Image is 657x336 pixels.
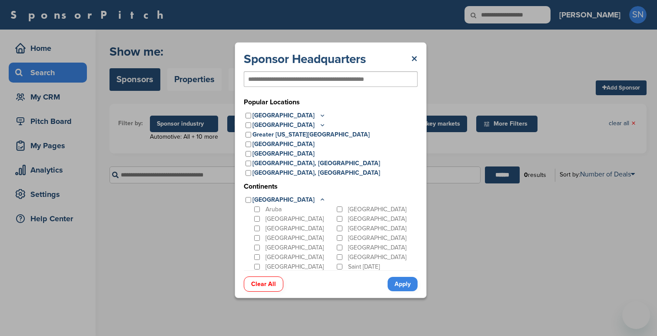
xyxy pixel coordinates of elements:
[252,159,380,168] p: [GEOGRAPHIC_DATA], [GEOGRAPHIC_DATA]
[348,243,406,253] p: [GEOGRAPHIC_DATA]
[252,120,326,130] p: [GEOGRAPHIC_DATA]
[252,270,283,279] p: Europe
[265,243,324,253] p: [GEOGRAPHIC_DATA]
[252,195,326,205] p: [GEOGRAPHIC_DATA]
[348,262,380,272] p: Saint [DATE]
[265,205,282,214] p: Aruba
[348,205,406,214] p: [GEOGRAPHIC_DATA]
[244,51,418,67] div: Sponsor Headquarters
[252,149,315,159] p: [GEOGRAPHIC_DATA]
[348,224,406,233] p: [GEOGRAPHIC_DATA]
[411,51,418,67] a: ×
[622,301,650,329] iframe: Button to launch messaging window
[252,168,380,178] p: [GEOGRAPHIC_DATA], [GEOGRAPHIC_DATA]
[388,277,418,291] a: Apply
[252,140,315,149] p: [GEOGRAPHIC_DATA]
[265,214,324,224] p: [GEOGRAPHIC_DATA]
[265,253,324,262] p: [GEOGRAPHIC_DATA]
[265,233,324,243] p: [GEOGRAPHIC_DATA]
[265,224,324,233] p: [GEOGRAPHIC_DATA]
[348,233,406,243] p: [GEOGRAPHIC_DATA]
[348,253,406,262] p: [GEOGRAPHIC_DATA]
[252,111,326,120] p: [GEOGRAPHIC_DATA]
[244,97,418,107] h3: Popular Locations
[244,181,418,192] h3: Continents
[265,262,324,272] p: [GEOGRAPHIC_DATA]
[348,214,406,224] p: [GEOGRAPHIC_DATA]
[252,130,370,140] p: Greater [US_STATE][GEOGRAPHIC_DATA]
[244,276,283,292] a: Clear All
